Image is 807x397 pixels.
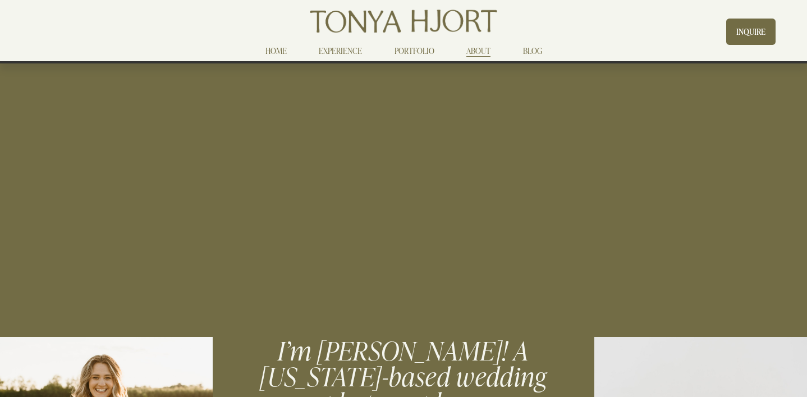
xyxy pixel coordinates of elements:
[308,6,499,37] img: Tonya Hjort
[523,44,542,58] a: BLOG
[319,44,362,58] a: EXPERIENCE
[265,44,287,58] a: HOME
[395,44,434,58] a: PORTFOLIO
[726,19,776,45] a: INQUIRE
[466,44,490,58] a: ABOUT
